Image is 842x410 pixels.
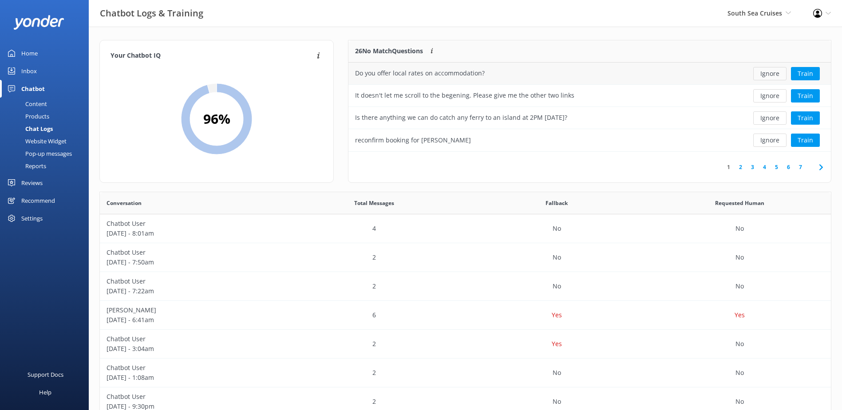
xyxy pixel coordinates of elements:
[372,339,376,349] p: 2
[735,339,744,349] p: No
[107,315,276,325] p: [DATE] - 6:41am
[735,252,744,262] p: No
[735,224,744,233] p: No
[107,392,276,402] p: Chatbot User
[355,135,471,145] div: reconfirm booking for [PERSON_NAME]
[5,98,89,110] a: Content
[107,334,276,344] p: Chatbot User
[21,209,43,227] div: Settings
[107,229,276,238] p: [DATE] - 8:01am
[107,344,276,354] p: [DATE] - 3:04am
[5,160,89,172] a: Reports
[100,6,203,20] h3: Chatbot Logs & Training
[39,383,51,401] div: Help
[107,199,142,207] span: Conversation
[21,174,43,192] div: Reviews
[107,286,276,296] p: [DATE] - 7:22am
[100,214,831,243] div: row
[372,397,376,406] p: 2
[735,368,744,378] p: No
[735,281,744,291] p: No
[372,252,376,262] p: 2
[355,46,423,56] p: 26 No Match Questions
[372,224,376,233] p: 4
[28,366,63,383] div: Support Docs
[552,339,562,349] p: Yes
[727,9,782,17] span: South Sea Cruises
[107,363,276,373] p: Chatbot User
[107,219,276,229] p: Chatbot User
[355,113,567,122] div: Is there anything we can do catch any ferry to an island at 2PM [DATE]?
[791,89,820,102] button: Train
[5,147,89,160] a: Pop-up messages
[372,368,376,378] p: 2
[795,163,806,171] a: 7
[753,134,787,147] button: Ignore
[107,305,276,315] p: [PERSON_NAME]
[759,163,771,171] a: 4
[21,80,45,98] div: Chatbot
[553,397,561,406] p: No
[348,63,831,85] div: row
[107,276,276,286] p: Chatbot User
[348,129,831,151] div: row
[553,368,561,378] p: No
[111,51,314,61] h4: Your Chatbot IQ
[100,272,831,301] div: row
[735,397,744,406] p: No
[372,281,376,291] p: 2
[372,310,376,320] p: 6
[21,62,37,80] div: Inbox
[546,199,568,207] span: Fallback
[791,134,820,147] button: Train
[203,108,230,130] h2: 96 %
[715,199,764,207] span: Requested Human
[5,135,67,147] div: Website Widget
[553,224,561,233] p: No
[553,281,561,291] p: No
[107,373,276,382] p: [DATE] - 1:08am
[100,359,831,387] div: row
[753,67,787,80] button: Ignore
[354,199,394,207] span: Total Messages
[5,160,46,172] div: Reports
[771,163,783,171] a: 5
[348,107,831,129] div: row
[552,310,562,320] p: Yes
[735,310,745,320] p: Yes
[348,85,831,107] div: row
[753,89,787,102] button: Ignore
[355,68,485,78] div: Do you offer local rates on accommodation?
[5,135,89,147] a: Website Widget
[553,252,561,262] p: No
[355,91,574,100] div: It doesn't let me scroll to the begening. Please give me the other two links
[723,163,735,171] a: 1
[100,301,831,330] div: row
[100,330,831,359] div: row
[5,110,49,122] div: Products
[791,67,820,80] button: Train
[5,122,53,135] div: Chat Logs
[783,163,795,171] a: 6
[107,257,276,267] p: [DATE] - 7:50am
[5,98,47,110] div: Content
[791,111,820,125] button: Train
[5,147,72,160] div: Pop-up messages
[107,248,276,257] p: Chatbot User
[100,243,831,272] div: row
[13,15,64,30] img: yonder-white-logo.png
[753,111,787,125] button: Ignore
[747,163,759,171] a: 3
[21,44,38,62] div: Home
[348,63,831,151] div: grid
[5,122,89,135] a: Chat Logs
[21,192,55,209] div: Recommend
[5,110,89,122] a: Products
[735,163,747,171] a: 2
